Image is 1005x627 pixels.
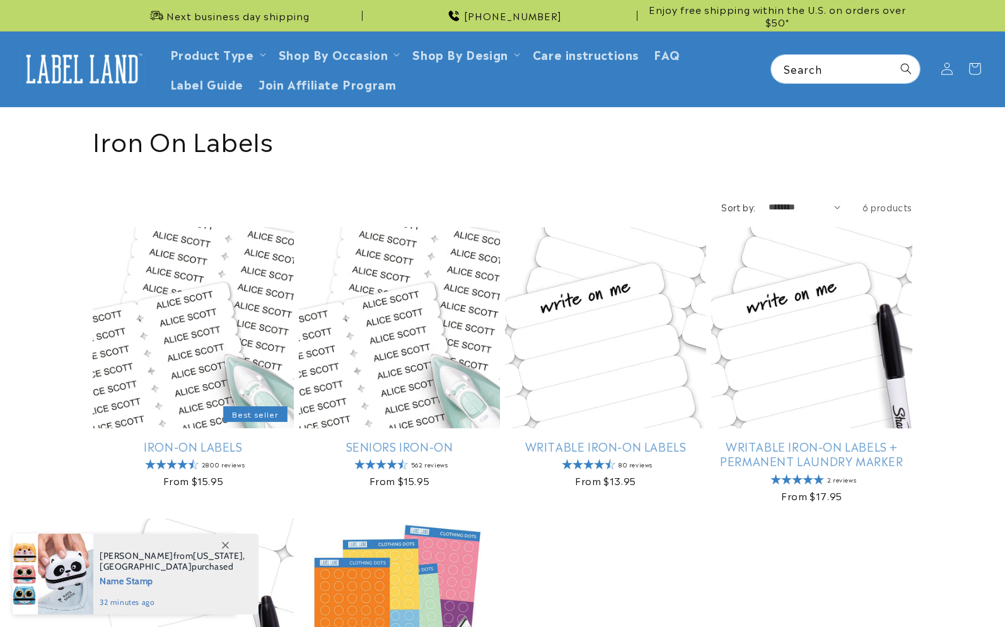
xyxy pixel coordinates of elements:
a: Product Type [170,45,254,62]
span: 32 minutes ago [100,597,245,608]
a: Shop By Design [412,45,508,62]
span: 6 products [863,201,912,213]
a: Join Affiliate Program [251,69,404,98]
h1: Iron On Labels [93,123,912,156]
img: Label Land [19,49,145,88]
a: Label Guide [163,69,252,98]
span: Care instructions [533,47,639,61]
summary: Shop By Occasion [271,39,405,69]
span: [US_STATE] [193,550,243,561]
iframe: Gorgias live chat messenger [879,573,992,614]
span: [PHONE_NUMBER] [464,9,562,22]
span: Shop By Occasion [279,47,388,61]
a: FAQ [646,39,688,69]
a: Seniors Iron-On [299,439,500,454]
label: Sort by: [721,201,755,213]
a: Care instructions [525,39,646,69]
a: Label Land [15,45,150,93]
span: Name Stamp [100,572,245,588]
a: Iron-On Labels [93,439,294,454]
summary: Product Type [163,39,271,69]
span: [PERSON_NAME] [100,550,173,561]
a: Writable Iron-On Labels + Permanent Laundry Marker [711,439,912,469]
span: Label Guide [170,76,244,91]
span: Next business day shipping [166,9,310,22]
span: [GEOGRAPHIC_DATA] [100,561,192,572]
span: FAQ [654,47,680,61]
span: from , purchased [100,551,245,572]
a: Writable Iron-On Labels [505,439,706,454]
span: Join Affiliate Program [259,76,396,91]
span: Enjoy free shipping within the U.S. on orders over $50* [642,3,912,28]
summary: Shop By Design [405,39,525,69]
button: Search [892,55,920,83]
